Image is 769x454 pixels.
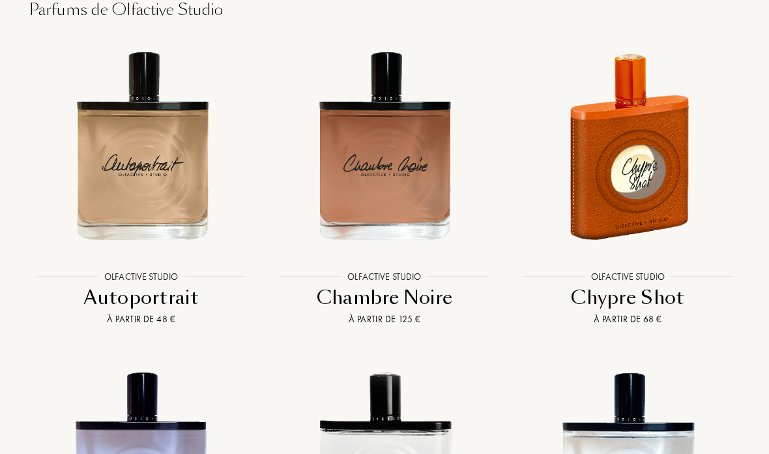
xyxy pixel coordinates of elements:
[512,285,744,310] div: Chypre Shot
[268,285,501,310] div: Chambre Noire
[341,269,428,283] div: Olfactive Studio
[518,36,737,255] img: Chypre Shot Olfactive Studio
[268,312,501,326] div: À partir de 125 €
[25,285,257,310] div: Autoportrait
[32,36,251,255] img: Autoportrait Olfactive Studio
[512,312,744,326] div: À partir de 68 €
[275,36,494,255] img: Chambre Noire Olfactive Studio
[263,22,506,342] a: Chambre Noire Olfactive StudioOlfactive StudioChambre NoireÀ partir de 125 €
[25,312,257,326] div: À partir de 48 €
[585,269,671,283] div: Olfactive Studio
[20,22,263,342] a: Autoportrait Olfactive StudioOlfactive StudioAutoportraitÀ partir de 48 €
[98,269,184,283] div: Olfactive Studio
[506,22,749,342] a: Chypre Shot Olfactive StudioOlfactive StudioChypre ShotÀ partir de 68 €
